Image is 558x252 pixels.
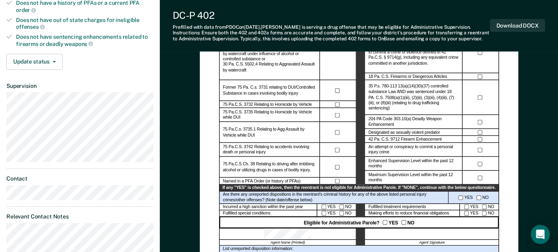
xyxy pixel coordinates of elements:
[219,185,499,192] div: If any "YES" is checked above, then the reentrant is not eligible for Administrative Parole. If "...
[223,85,316,96] label: Former 75 Pa. C.s. 3731 relating to DUI/Controlled Substance in cases involving bodily injury
[219,240,356,246] div: Agent Name (Printed)
[6,83,153,89] dt: Supervision
[448,192,499,204] div: YES NO
[219,192,448,204] div: Are there any unreported dispositions in the reentrant's criminal history for any of the above li...
[16,34,153,47] div: Does not have sentencing enhancements related to firearms or deadly
[531,225,550,244] div: Open Intercom Messenger
[365,204,460,210] div: Fulfilled treatment requirements
[368,137,441,143] label: 42 Pa. C.S. 9712 Firearm Enhancement
[460,210,499,217] div: YES NO
[368,145,458,156] label: An attempt or conspiracy to commit a personal injury crime
[6,54,63,70] button: Update status
[368,130,440,135] label: Designated as sexually violent predator
[16,17,153,30] div: Does not have out of state charges for ineligible
[368,159,458,170] label: Enhanced Supervision Level within the past 12 months
[460,204,499,210] div: YES NO
[223,109,316,121] label: 75 Pa.C.S. 3735 Relating to Homicide by Vehicle while DUI
[6,175,153,182] dt: Contact
[365,240,499,246] div: Agent Signature
[173,24,490,42] div: Prefilled with data from PDOC on [DATE] . [PERSON_NAME] is serving a drug offense that may be eli...
[368,38,458,66] label: Any crime of violence defined in 42 Pa.C.S. § 9714(g), or any attempt, conspiracy or solicitation...
[223,127,316,138] label: 75 Pa.C.s. 3735.1 Relating to Agg Assault by Vehicle while DUI
[368,74,447,79] label: 18 Pa. C.S. Firearms or Dangerous Articles
[223,162,316,173] label: 75 Pa.C.S Ch. 38 Relating to driving after imbibing alcohol or utilizing drugs in cases of bodily...
[365,210,460,217] div: Making efforts to reduce financial obligations
[490,19,545,32] button: Download DOCX
[219,217,499,228] div: Eligible for Administrative Parole? YES NO
[219,204,317,210] div: Incurred a high sanction within the past year
[368,117,458,128] label: 204 PA Code 303.10(a) Deadly Weapon Enhancement
[173,10,490,21] div: DC-P 402
[317,210,356,217] div: YES NO
[368,173,458,184] label: Maximum Supervision Level within the past 12 months
[368,84,458,112] label: 35 P.s. 780-113 13(a)(14)(30)(37) controlled substance Law AND was sentenced under 18 PA. C.S. 75...
[223,102,312,107] label: 75 Pa.C.S. 3732 Relating to Homicide by Vehicle
[219,210,317,217] div: Fulfilled special conditions
[223,18,316,73] label: 30 Pa. C.S. 5502.1 Relating to Homicide by watercraft under influence of alcohol or controlled su...
[16,24,45,30] span: offenses
[223,179,300,184] label: Named in a PFA Order (or history of PFAs)
[64,41,93,47] span: weapons
[317,204,356,210] div: YES NO
[223,145,316,156] label: 75 Pa.C.S. 3742 Relating to accidents involving death or personal injury
[6,213,153,220] dt: Relevant Contact Notes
